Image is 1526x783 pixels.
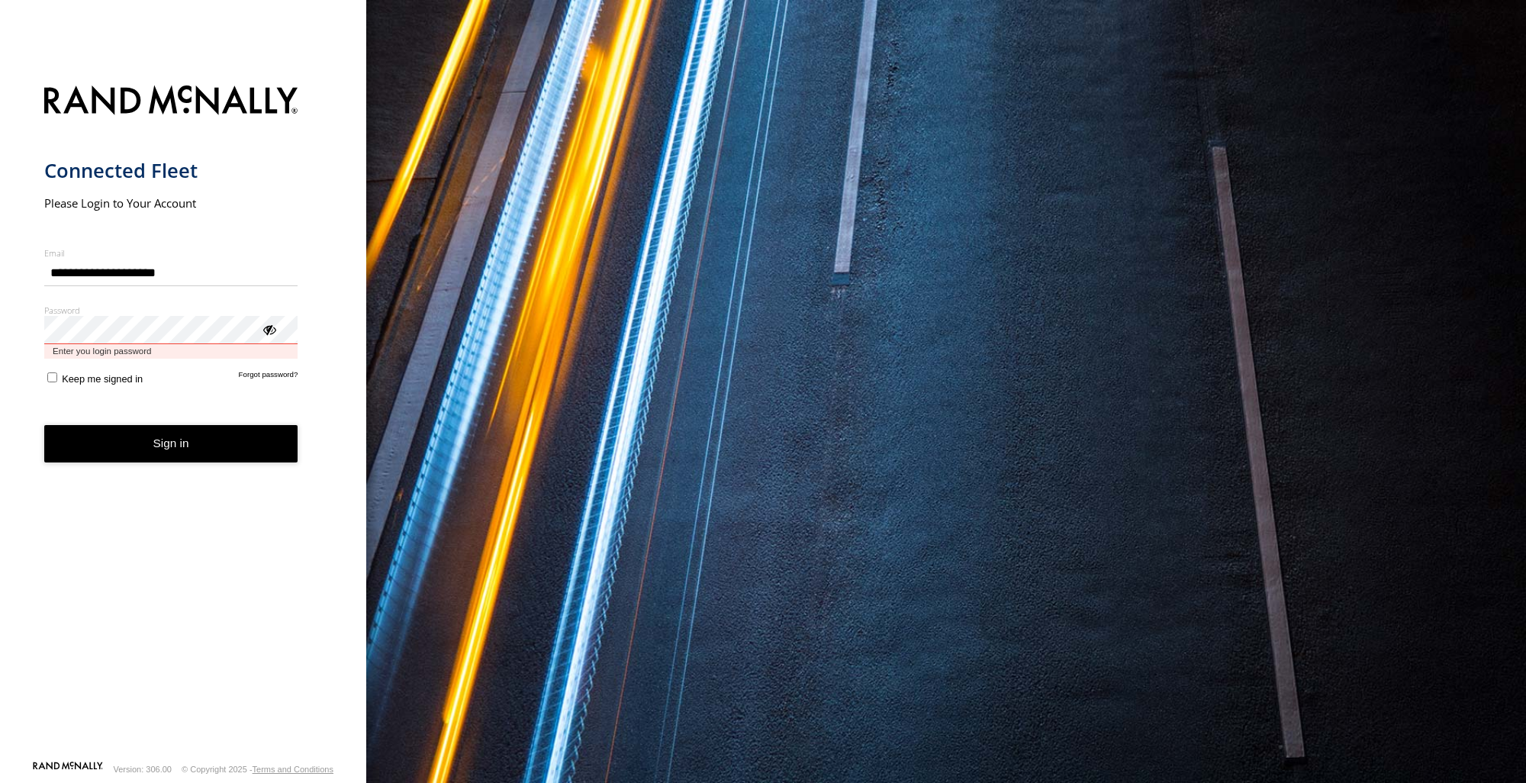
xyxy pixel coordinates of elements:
[44,304,298,316] label: Password
[253,765,333,774] a: Terms and Conditions
[261,321,276,337] div: ViewPassword
[114,765,172,774] div: Version: 306.00
[44,158,298,183] h1: Connected Fleet
[182,765,333,774] div: © Copyright 2025 -
[44,76,323,760] form: main
[33,762,103,777] a: Visit our Website
[44,247,298,259] label: Email
[44,344,298,359] span: Enter you login password
[44,82,298,121] img: Rand McNally
[62,373,143,385] span: Keep me signed in
[44,425,298,462] button: Sign in
[239,370,298,385] a: Forgot password?
[47,372,57,382] input: Keep me signed in
[44,195,298,211] h2: Please Login to Your Account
